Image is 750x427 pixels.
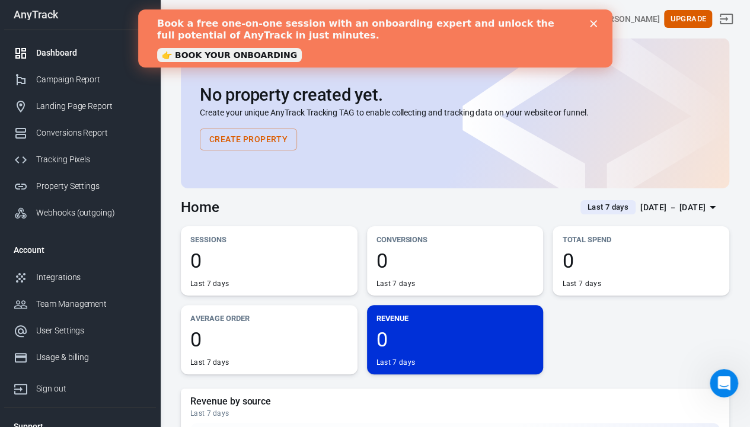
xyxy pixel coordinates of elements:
[36,127,146,139] div: Conversions Report
[4,66,156,93] a: Campaign Report
[4,344,156,371] a: Usage & billing
[36,271,146,284] div: Integrations
[376,233,534,246] p: Conversions
[4,317,156,344] a: User Settings
[4,200,156,226] a: Webhooks (outgoing)
[596,13,659,25] div: Account id: WGN9BIeh
[200,107,710,119] p: Create your unique AnyTrack Tracking TAG to enable collecting and tracking data on your website o...
[4,236,156,264] li: Account
[200,129,297,150] button: Create Property
[181,199,219,216] h3: Home
[583,201,633,213] span: Last 7 days
[36,325,146,337] div: User Settings
[190,396,720,407] h5: Revenue by source
[4,120,156,146] a: Conversions Report
[4,173,156,200] a: Property Settings
[190,312,348,325] p: Average Order
[4,264,156,291] a: Integrations
[562,233,720,246] p: Total Spend
[4,40,156,66] a: Dashboard
[4,371,156,402] a: Sign out
[4,9,156,20] div: AnyTrack
[452,11,464,18] div: Close
[190,251,348,271] span: 0
[366,9,544,29] button: Find anything...⌘ + K
[36,180,146,192] div: Property Settings
[36,47,146,59] div: Dashboard
[36,153,146,166] div: Tracking Pixels
[190,329,348,349] span: 0
[175,9,195,29] a: Create new property
[4,93,156,120] a: Landing Page Report
[36,100,146,113] div: Landing Page Report
[664,10,712,28] button: Upgrade
[4,146,156,173] a: Tracking Pixels
[36,207,146,219] div: Webhooks (outgoing)
[190,409,720,418] div: Last 7 days
[710,369,738,397] iframe: Intercom live chat
[376,251,534,271] span: 0
[4,291,156,317] a: Team Management
[376,329,534,349] span: 0
[376,312,534,325] p: Revenue
[36,73,146,86] div: Campaign Report
[562,251,720,271] span: 0
[190,233,348,246] p: Sessions
[640,200,706,215] div: [DATE] － [DATE]
[138,9,612,68] iframe: Intercom live chat banner
[712,5,741,33] a: Sign out
[36,298,146,310] div: Team Management
[200,85,710,104] h2: No property created yet.
[376,358,415,367] div: Last 7 days
[36,351,146,364] div: Usage & billing
[36,383,146,395] div: Sign out
[571,198,729,217] button: Last 7 days[DATE] － [DATE]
